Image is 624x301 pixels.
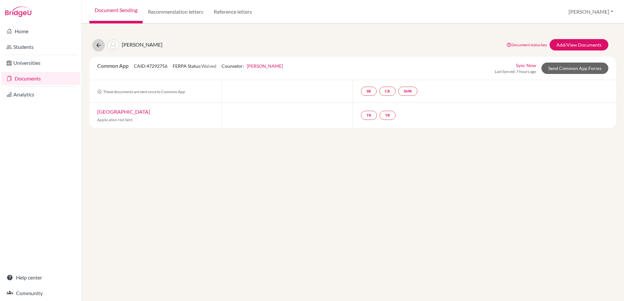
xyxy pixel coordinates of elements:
[541,63,608,74] a: Send Common App Forms
[495,69,536,75] span: Last Synced: 7 hours ago
[97,89,185,94] span: These documents are sent once to Common App
[97,108,150,115] a: [GEOGRAPHIC_DATA]
[516,62,536,69] a: Sync Now
[507,42,547,47] a: Document status key
[566,6,616,18] button: [PERSON_NAME]
[97,117,133,122] span: Application Not Sent
[1,56,80,69] a: Universities
[550,39,608,50] a: Add/View Documents
[201,63,216,69] span: Waived
[5,7,31,17] img: Bridge-U
[361,111,377,120] a: TR
[1,72,80,85] a: Documents
[1,40,80,53] a: Students
[380,111,396,120] a: TR
[1,25,80,38] a: Home
[1,287,80,300] a: Community
[122,41,163,48] span: [PERSON_NAME]
[222,63,283,69] span: Counselor:
[361,87,377,96] a: SR
[173,63,216,69] span: FERPA Status:
[97,63,129,69] span: Common App
[134,63,167,69] span: CAID: 47292756
[398,87,417,96] a: SMR
[1,271,80,284] a: Help center
[247,63,283,69] a: [PERSON_NAME]
[379,87,396,96] a: CR
[1,88,80,101] a: Analytics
